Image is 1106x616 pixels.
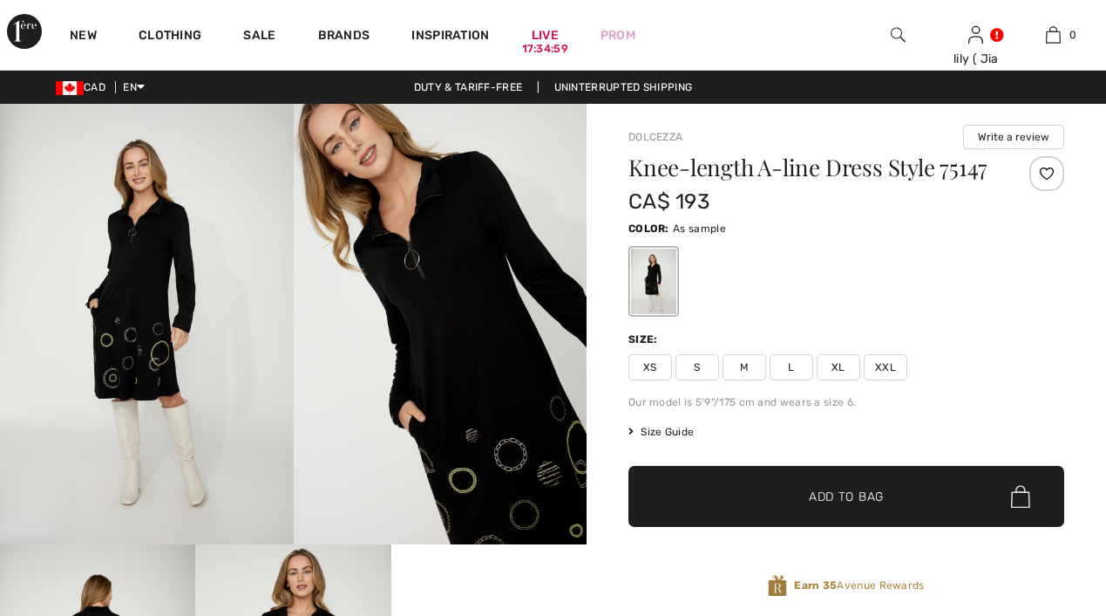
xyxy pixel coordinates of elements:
a: 0 [1015,24,1091,45]
a: Live17:34:59 [532,26,559,44]
span: Add to Bag [809,488,884,506]
span: S [675,354,719,380]
span: M [723,354,766,380]
a: Sale [243,28,275,46]
span: XL [817,354,860,380]
span: L [770,354,813,380]
img: 1ère Avenue [7,14,42,49]
button: Write a review [963,125,1064,149]
span: Size Guide [628,424,694,440]
img: My Info [968,24,983,45]
a: Clothing [139,28,201,46]
button: Add to Bag [628,466,1064,527]
span: XS [628,354,672,380]
a: Dolcezza [628,131,682,143]
h1: Knee-length A-line Dress Style 75147 [628,156,992,179]
div: Our model is 5'9"/175 cm and wears a size 6. [628,394,1064,410]
div: 17:34:59 [522,41,568,58]
a: Prom [600,26,635,44]
a: Brands [318,28,370,46]
img: Knee-Length A-Line Dress Style 75147. 2 [294,104,587,544]
span: 0 [1069,27,1076,43]
span: EN [123,81,145,93]
div: As sample [631,249,676,314]
img: Avenue Rewards [768,574,787,598]
span: As sample [673,222,726,235]
iframe: Opens a widget where you can find more information [879,485,1089,529]
span: XXL [864,354,907,380]
img: My Bag [1046,24,1061,45]
div: Size: [628,332,662,347]
span: Color: [628,222,669,235]
img: search the website [891,24,906,45]
span: CAD [56,81,112,93]
span: Avenue Rewards [794,578,924,593]
strong: Earn 35 [794,579,837,592]
a: New [70,28,97,46]
a: Sign In [968,26,983,43]
span: CA$ 193 [628,189,709,214]
div: lily ( Jia [938,50,1014,68]
span: Inspiration [411,28,489,46]
img: Canadian Dollar [56,81,84,95]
